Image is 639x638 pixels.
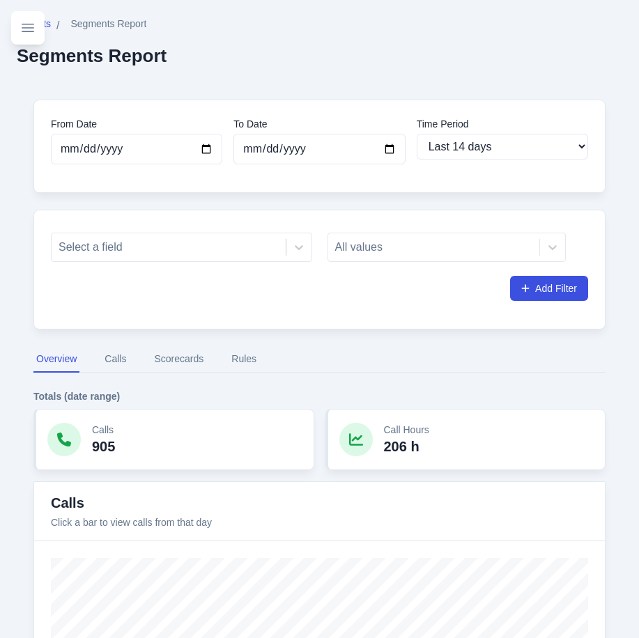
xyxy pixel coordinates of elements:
label: From Date [51,117,222,131]
h3: Calls [51,493,212,513]
button: Scorecards [151,346,206,373]
button: Toggle sidebar [11,11,45,45]
span: / [56,17,59,34]
h2: Segments Report [17,45,167,66]
p: Click a bar to view calls from that day [51,515,212,529]
button: Rules [229,346,259,373]
p: Calls [92,423,115,437]
button: Add Filter [510,276,588,301]
label: Time Period [417,117,588,131]
label: To Date [233,117,405,131]
button: Calls [102,346,129,373]
p: Call Hours [384,423,429,437]
p: 905 [92,437,115,456]
h4: Totals (date range) [33,389,606,403]
p: 206 h [384,437,429,456]
button: Overview [33,346,79,373]
span: Segments Report [70,17,146,31]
